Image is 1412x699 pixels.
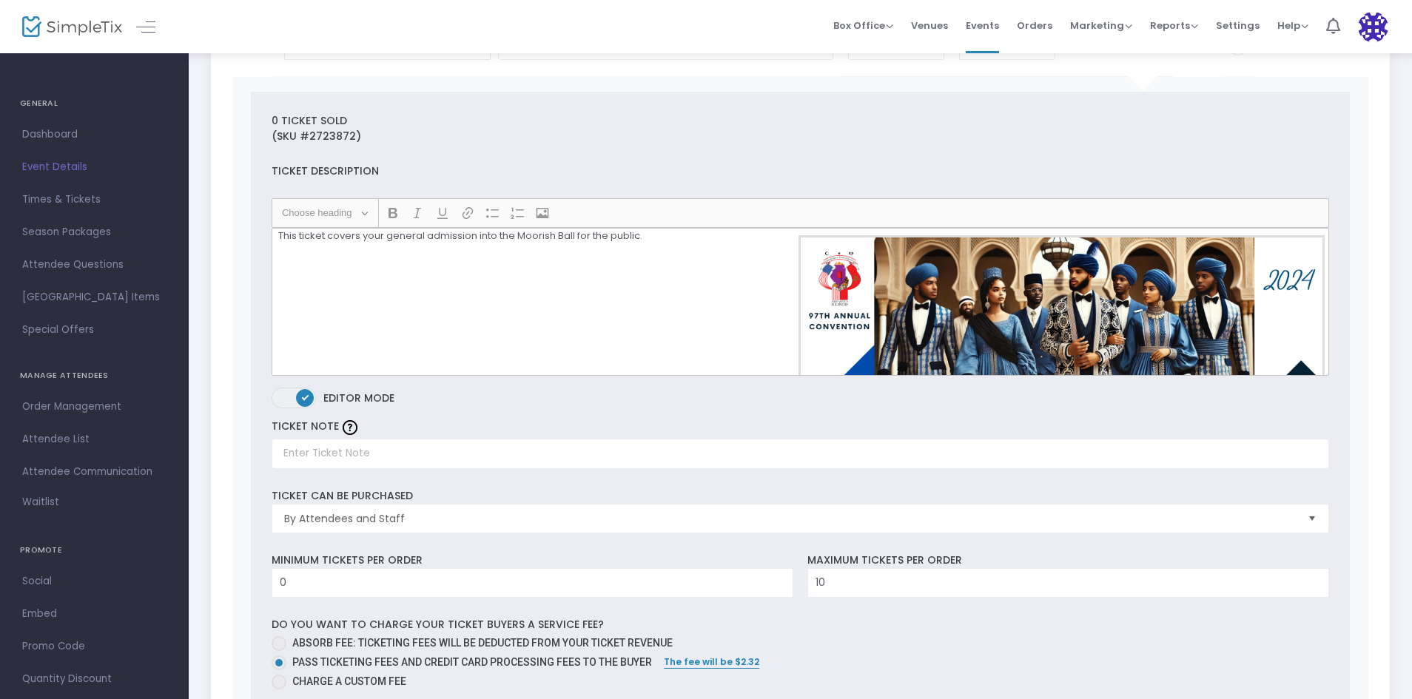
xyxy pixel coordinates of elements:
[1150,18,1198,33] span: Reports
[22,158,167,177] span: Event Details
[286,655,652,670] span: Pass ticketing fees and credit card processing fees to the buyer
[1216,7,1260,44] span: Settings
[22,190,167,209] span: Times & Tickets
[22,495,59,510] span: Waitlist
[292,637,673,649] span: Absorb fee: Ticketing fees will be deducted from your ticket revenue
[286,674,406,689] span: Charge a custom fee
[22,288,167,307] span: [GEOGRAPHIC_DATA] Items
[272,553,423,568] label: Minimum tickets per order
[302,394,309,401] span: ON
[966,7,999,44] span: Events
[343,420,357,435] img: question-mark
[272,439,1329,469] input: Enter Ticket Note
[272,113,347,129] label: 0 Ticket sold
[22,604,167,624] span: Embed
[20,361,169,391] h4: MANAGE ATTENDEES
[1017,7,1052,44] span: Orders
[22,223,167,242] span: Season Packages
[1070,18,1132,33] span: Marketing
[272,419,339,434] label: TICKET NOTE
[664,655,759,668] span: The fee will be $2.32
[22,462,167,482] span: Attendee Communication
[272,163,379,179] label: Ticket Description
[801,237,1323,607] img: 638565942935492292CopyofTheGreatMeetingIsOnEvents.png
[22,255,167,274] span: Attendee Questions
[272,488,413,504] label: Ticket can be purchased
[807,553,962,568] label: Maximum tickets per order
[22,430,167,449] span: Attendee List
[1302,504,1322,533] button: Select
[22,637,167,656] span: Promo Code
[22,572,167,591] span: Social
[22,320,167,340] span: Special Offers
[278,229,1322,243] p: This ticket covers your general admission into the Moorish Ball for the public.
[272,228,1329,376] div: Rich Text Editor, main
[22,669,167,689] span: Quantity Discount
[272,129,361,144] label: (SKU #2723872)
[20,89,169,118] h4: GENERAL
[20,536,169,565] h4: PROMOTE
[22,397,167,416] span: Order Management
[1277,18,1308,33] span: Help
[275,202,375,225] button: Choose heading
[282,204,359,222] span: Choose heading
[22,125,167,144] span: Dashboard
[272,617,604,632] label: Do you want to charge your ticket buyers a service fee?
[272,198,1329,228] div: Editor toolbar
[911,7,948,44] span: Venues
[284,511,1296,526] span: By Attendees and Staff
[833,18,893,33] span: Box Office
[323,388,394,408] span: Editor mode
